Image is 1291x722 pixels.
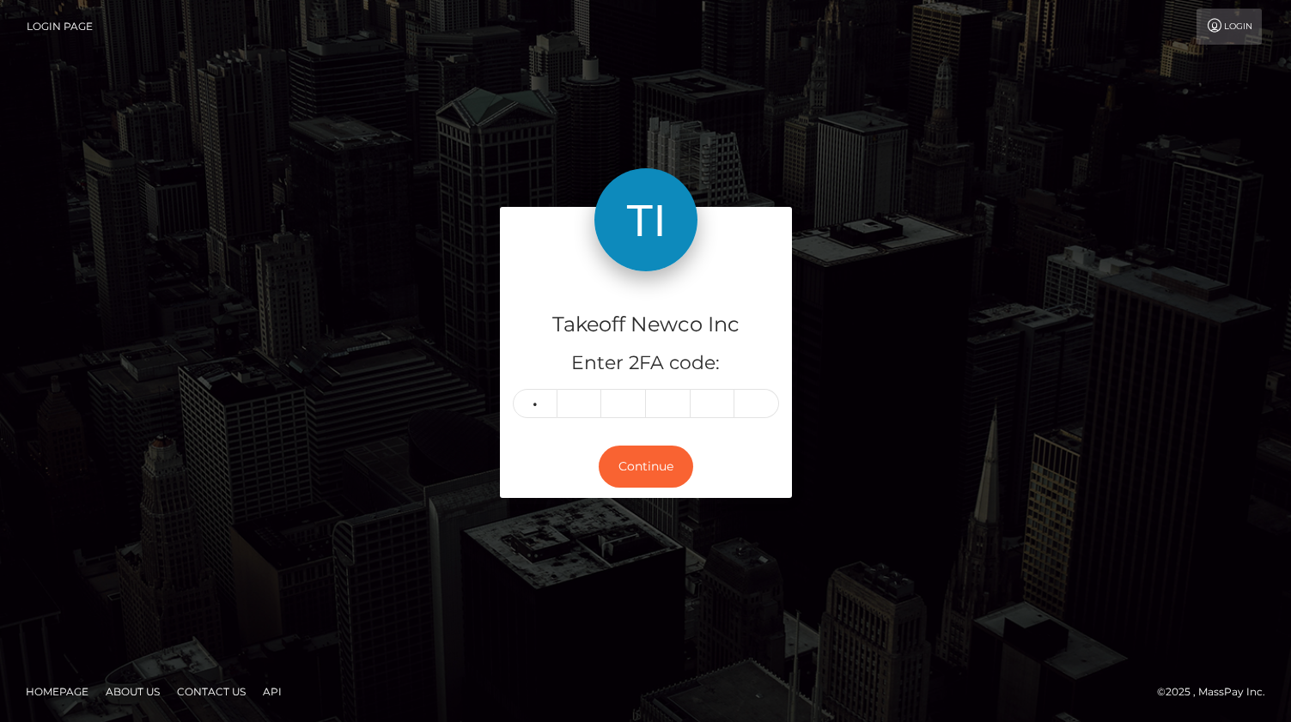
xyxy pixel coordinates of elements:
a: API [256,678,289,705]
h5: Enter 2FA code: [513,350,779,377]
a: Login Page [27,9,93,45]
a: Homepage [19,678,95,705]
img: Takeoff Newco Inc [594,168,697,271]
div: © 2025 , MassPay Inc. [1157,683,1278,701]
button: Continue [599,446,693,488]
a: About Us [99,678,167,705]
h4: Takeoff Newco Inc [513,310,779,340]
a: Login [1197,9,1262,45]
a: Contact Us [170,678,253,705]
